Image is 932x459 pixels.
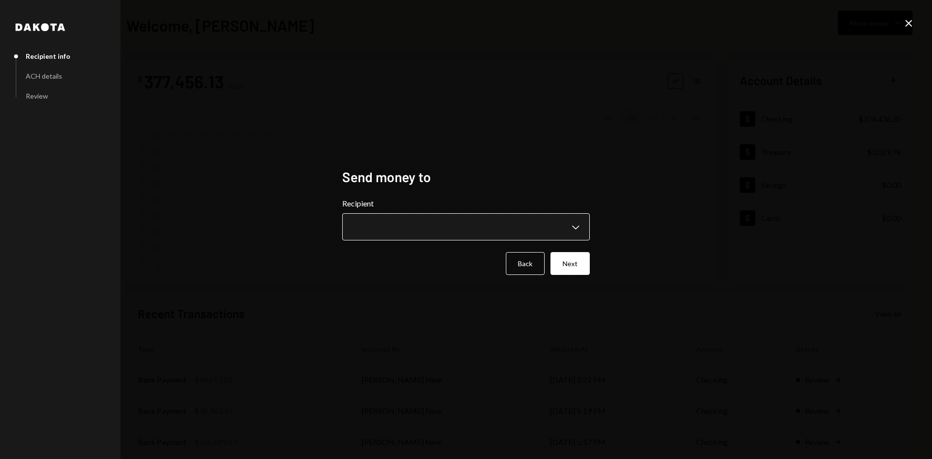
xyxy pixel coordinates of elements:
[342,198,590,209] label: Recipient
[342,168,590,187] h2: Send money to
[26,72,62,80] div: ACH details
[550,252,590,275] button: Next
[26,52,70,60] div: Recipient info
[506,252,545,275] button: Back
[26,92,48,100] div: Review
[342,213,590,240] button: Recipient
